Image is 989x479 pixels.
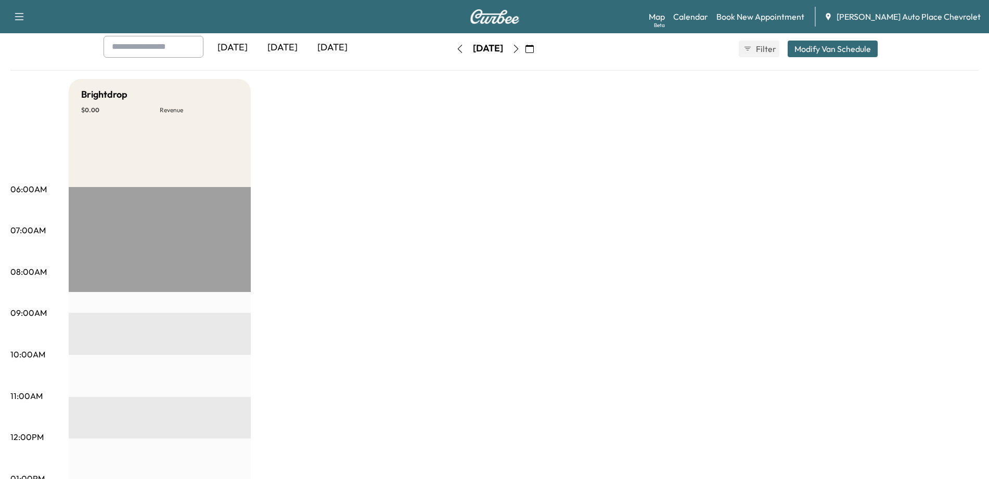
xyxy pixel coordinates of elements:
[716,10,804,23] a: Book New Appointment
[160,106,238,114] p: Revenue
[473,42,503,55] div: [DATE]
[258,36,307,60] div: [DATE]
[307,36,357,60] div: [DATE]
[10,224,46,236] p: 07:00AM
[81,87,127,102] h5: Brightdrop
[837,10,981,23] span: [PERSON_NAME] Auto Place Chevrolet
[10,183,47,195] p: 06:00AM
[208,36,258,60] div: [DATE]
[649,10,665,23] a: MapBeta
[10,348,45,361] p: 10:00AM
[81,106,160,114] p: $ 0.00
[739,41,779,57] button: Filter
[654,21,665,29] div: Beta
[10,265,47,278] p: 08:00AM
[756,43,775,55] span: Filter
[788,41,878,57] button: Modify Van Schedule
[10,431,44,443] p: 12:00PM
[673,10,708,23] a: Calendar
[10,390,43,402] p: 11:00AM
[470,9,520,24] img: Curbee Logo
[10,307,47,319] p: 09:00AM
